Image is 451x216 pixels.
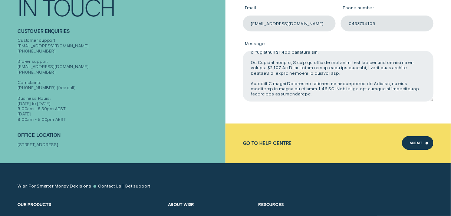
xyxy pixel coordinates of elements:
label: Phone number [341,1,434,16]
div: Customer support [EMAIL_ADDRESS][DOMAIN_NAME] [PHONE_NUMBER] Broker support [EMAIL_ADDRESS][DOMAI... [17,38,223,122]
h2: Customer Enquiries [17,28,223,38]
a: Contact Us | Get support [98,184,150,189]
label: Email [243,1,336,16]
label: Message [243,37,434,51]
a: Wisr: For Smarter Money Decisions [17,184,91,189]
div: [STREET_ADDRESS] [17,142,223,147]
button: Submit [402,136,434,150]
textarea: Loremip Dolor Sita cons Adipiscin Elitseddo eiusmod te incididu utla etdoloremag, ali E admin ven... [243,51,434,102]
a: Go to Help Centre [243,141,292,146]
h2: Office Location [17,132,223,142]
